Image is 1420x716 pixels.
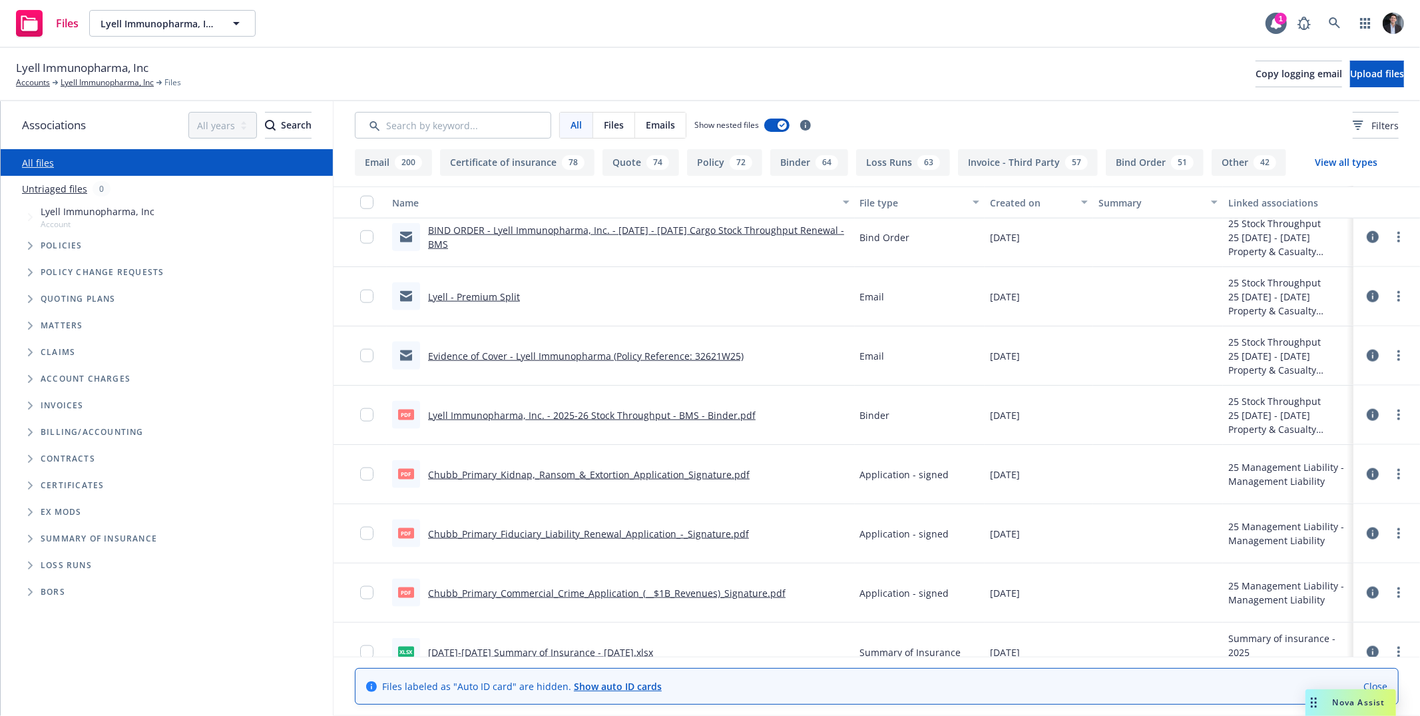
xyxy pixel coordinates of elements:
a: more [1391,466,1407,482]
input: Toggle Row Selected [360,230,373,244]
span: Ex Mods [41,508,81,516]
div: 74 [646,155,669,170]
div: 25 Management Liability - Management Liability [1228,520,1348,547]
a: more [1391,348,1407,364]
span: pdf [398,587,414,597]
div: Folder Tree Example [1,419,333,605]
button: File type [855,186,985,218]
button: Invoice - Third Party [958,149,1098,176]
span: Billing/Accounting [41,428,144,436]
a: more [1391,229,1407,245]
div: 25 Stock Throughput [1228,335,1348,349]
button: Lyell Immunopharma, Inc [89,10,256,37]
span: pdf [398,410,414,420]
span: Lyell Immunopharma, Inc [16,59,148,77]
button: Copy logging email [1256,61,1342,87]
div: 25 [DATE] - [DATE] Property & Casualty Insurance Renewals [1228,230,1348,258]
span: Lyell Immunopharma, Inc [41,204,154,218]
button: Summary [1093,186,1224,218]
span: Invoices [41,402,84,410]
span: Account charges [41,375,130,383]
a: Lyell Immunopharma, Inc [61,77,154,89]
div: Search [265,113,312,138]
button: View all types [1294,149,1399,176]
button: Upload files [1350,61,1404,87]
a: Untriaged files [22,182,87,196]
button: Filters [1353,112,1399,139]
span: Email [860,349,885,363]
a: Files [11,5,84,42]
div: 25 Management Liability - Management Liability [1228,460,1348,488]
span: [DATE] [990,230,1020,244]
div: 25 Management Liability - Management Liability [1228,579,1348,607]
span: Matters [41,322,83,330]
a: more [1391,288,1407,304]
a: Show auto ID cards [574,680,662,693]
button: Loss Runs [856,149,950,176]
div: 0 [93,181,111,196]
button: Certificate of insurance [440,149,594,176]
span: [DATE] [990,586,1020,600]
span: [DATE] [990,408,1020,422]
span: Application - signed [860,586,949,600]
div: Drag to move [1305,689,1322,716]
input: Toggle Row Selected [360,349,373,362]
a: BIND ORDER - Lyell Immunopharma, Inc. - [DATE] - [DATE] Cargo Stock Throughput Renewal - BMS [428,224,844,250]
button: Other [1212,149,1286,176]
span: [DATE] [990,468,1020,482]
a: more [1391,407,1407,423]
div: File type [860,196,965,210]
span: Account [41,218,154,230]
a: Lyell Immunopharma, Inc. - 2025-26 Stock Throughput - BMS - Binder.pdf [428,409,756,422]
span: Claims [41,348,75,356]
span: Copy logging email [1256,67,1342,80]
span: pdf [398,469,414,479]
div: 63 [917,155,940,170]
span: Email [860,290,885,304]
img: photo [1383,13,1404,34]
span: [DATE] [990,527,1020,541]
button: Policy [687,149,762,176]
input: Toggle Row Selected [360,645,373,659]
a: [DATE]-[DATE] Summary of Insurance - [DATE].xlsx [428,646,653,659]
span: Files [164,77,181,89]
div: Summary [1098,196,1204,210]
a: Lyell - Premium Split [428,290,520,303]
div: 78 [562,155,585,170]
span: Files [604,118,624,132]
button: Name [387,186,855,218]
a: All files [22,157,54,169]
span: Contracts [41,455,95,463]
span: xlsx [398,647,414,657]
div: 1 [1275,13,1287,25]
div: 25 Stock Throughput [1228,394,1348,408]
button: Created on [985,186,1093,218]
span: Policy change requests [41,268,164,276]
div: 72 [730,155,752,170]
input: Toggle Row Selected [360,290,373,303]
div: 200 [395,155,422,170]
span: Filters [1371,119,1399,133]
div: 42 [1254,155,1276,170]
a: Evidence of Cover - Lyell Immunopharma (Policy Reference: 32621W25) [428,350,744,362]
a: Accounts [16,77,50,89]
span: Associations [22,117,86,134]
span: Certificates [41,482,104,490]
div: 25 [DATE] - [DATE] Property & Casualty Insurance Renewals [1228,408,1348,436]
svg: Search [265,120,276,131]
button: Email [355,149,432,176]
div: 64 [816,155,838,170]
a: Close [1363,679,1387,693]
span: Summary of insurance [41,535,157,543]
span: Application - signed [860,468,949,482]
a: Chubb_Primary_Kidnap,_Ransom_&_Extortion_Application_Signature.pdf [428,468,750,481]
button: Bind Order [1106,149,1204,176]
span: Quoting plans [41,295,116,303]
input: Toggle Row Selected [360,527,373,540]
div: Name [392,196,835,210]
button: SearchSearch [265,112,312,139]
button: Linked associations [1223,186,1353,218]
span: Binder [860,408,890,422]
div: Linked associations [1228,196,1348,210]
a: more [1391,644,1407,660]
